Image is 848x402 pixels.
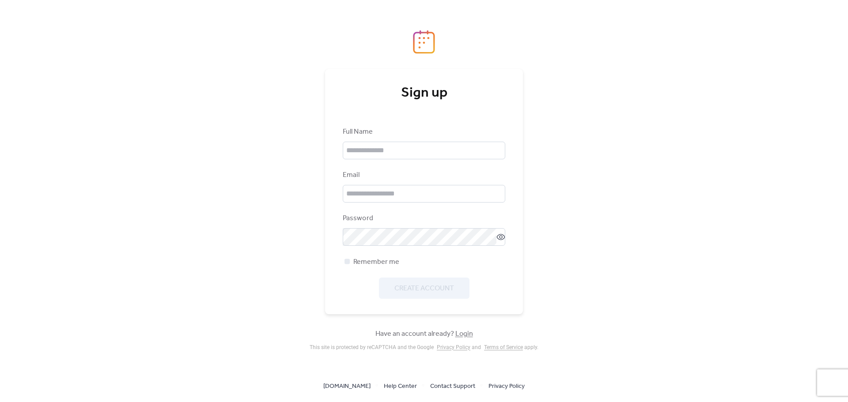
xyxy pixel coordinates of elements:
div: Email [343,170,503,180]
span: Help Center [384,381,417,392]
a: Privacy Policy [488,380,525,391]
a: [DOMAIN_NAME] [323,380,371,391]
span: [DOMAIN_NAME] [323,381,371,392]
div: Sign up [343,84,505,102]
span: Privacy Policy [488,381,525,392]
div: This site is protected by reCAPTCHA and the Google and apply . [310,344,538,350]
span: Have an account already? [375,329,473,339]
a: Privacy Policy [437,344,470,350]
a: Login [455,327,473,341]
img: logo [413,30,435,54]
a: Contact Support [430,380,475,391]
span: Contact Support [430,381,475,392]
a: Help Center [384,380,417,391]
a: Terms of Service [484,344,523,350]
div: Full Name [343,127,503,137]
span: Remember me [353,257,399,267]
div: Password [343,213,503,224]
